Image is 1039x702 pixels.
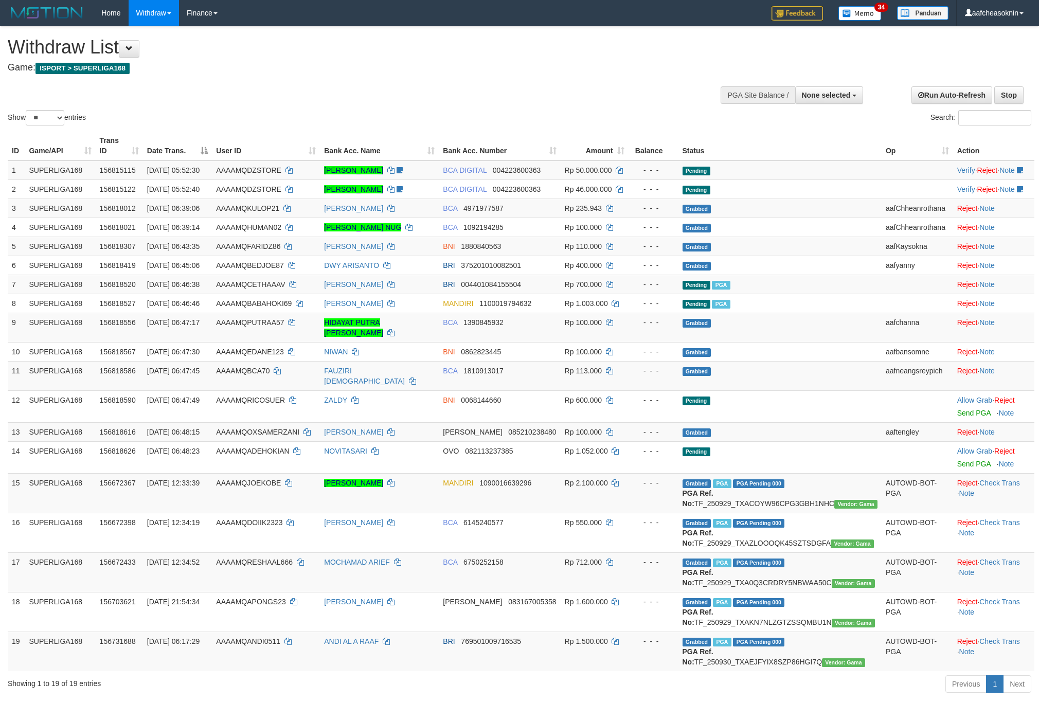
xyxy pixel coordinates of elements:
span: [DATE] 06:46:46 [147,299,200,308]
select: Showentries [26,110,64,125]
span: Copy 375201010082501 to clipboard [461,261,521,269]
a: Reject [957,637,978,645]
a: Reject [957,428,978,436]
span: Rp 100.000 [565,318,602,327]
a: Note [959,568,975,577]
td: 2 [8,179,25,199]
span: Grabbed [683,367,711,376]
td: · [953,313,1034,342]
span: AAAAMQOXSAMERZANI [216,428,299,436]
span: Pending [683,167,710,175]
a: DWY ARISANTO [324,261,379,269]
a: Note [979,261,995,269]
span: [DATE] 06:45:06 [147,261,200,269]
span: 156818012 [100,204,136,212]
td: SUPERLIGA168 [25,160,95,180]
a: Reject [957,348,978,356]
span: Copy 1092194285 to clipboard [463,223,504,231]
div: - - - [633,517,674,528]
span: Grabbed [683,243,711,251]
td: TF_250929_TXACOYW96CPG3GBH1NHC [678,473,882,513]
span: 156818586 [100,367,136,375]
a: FAUZIRI [DEMOGRAPHIC_DATA] [324,367,405,385]
span: [DATE] 12:34:19 [147,518,200,527]
span: Copy 4971977587 to clipboard [463,204,504,212]
a: MOCHAMAD ARIEF [324,558,390,566]
a: [PERSON_NAME] [324,242,383,250]
span: None selected [802,91,851,99]
td: · [953,422,1034,441]
span: Rp 100.000 [565,428,602,436]
span: [DATE] 06:47:45 [147,367,200,375]
th: Op: activate to sort column ascending [882,131,953,160]
span: AAAAMQCETHAAAV [216,280,285,289]
a: Note [959,647,975,656]
td: AUTOWD-BOT-PGA [882,513,953,552]
span: [DATE] 06:47:30 [147,348,200,356]
span: 156818520 [100,280,136,289]
span: AAAAMQADEHOKIAN [216,447,289,455]
a: [PERSON_NAME] [324,166,383,174]
td: SUPERLIGA168 [25,199,95,218]
span: Marked by aafsoycanthlai [713,519,731,528]
span: Copy 0862823445 to clipboard [461,348,501,356]
span: Pending [683,397,710,405]
td: aafchanna [882,313,953,342]
span: Pending [683,186,710,194]
td: SUPERLIGA168 [25,422,95,441]
div: PGA Site Balance / [721,86,795,104]
th: Status [678,131,882,160]
a: Note [979,348,995,356]
a: Note [979,367,995,375]
a: Note [959,489,975,497]
span: AAAAMQRICOSUER [216,396,285,404]
a: Reject [957,204,978,212]
th: Balance [629,131,678,160]
span: 156818590 [100,396,136,404]
td: SUPERLIGA168 [25,218,95,237]
a: Note [999,460,1014,468]
td: SUPERLIGA168 [25,275,95,294]
span: Copy 1390845932 to clipboard [463,318,504,327]
input: Search: [958,110,1031,125]
span: BCA DIGITAL [443,185,487,193]
span: [DATE] 06:48:15 [147,428,200,436]
a: Reject [957,299,978,308]
a: Reject [957,479,978,487]
a: Send PGA [957,409,991,417]
a: Note [959,529,975,537]
td: 10 [8,342,25,361]
a: Send PGA [957,460,991,468]
td: 11 [8,361,25,390]
img: Button%20Memo.svg [838,6,882,21]
span: Grabbed [683,224,711,232]
span: Vendor URL: https://trx31.1velocity.biz [834,500,877,509]
b: PGA Ref. No: [683,529,713,547]
td: 13 [8,422,25,441]
a: [PERSON_NAME] [324,204,383,212]
a: 1 [986,675,1004,693]
span: Copy 1100019794632 to clipboard [479,299,531,308]
span: 156818307 [100,242,136,250]
td: aafneangsreypich [882,361,953,390]
span: Rp 1.052.000 [565,447,608,455]
span: Rp 700.000 [565,280,602,289]
span: Vendor URL: https://trx31.1velocity.biz [831,539,874,548]
th: Bank Acc. Number: activate to sort column ascending [439,131,560,160]
th: Action [953,131,1034,160]
span: [DATE] 06:48:23 [147,447,200,455]
span: Copy 004223600363 to clipboard [493,185,541,193]
td: 12 [8,390,25,422]
td: aafbansomne [882,342,953,361]
span: 156818567 [100,348,136,356]
span: PGA Pending [733,519,784,528]
span: Grabbed [683,428,711,437]
td: · [953,294,1034,313]
a: Reject [957,518,978,527]
td: SUPERLIGA168 [25,294,95,313]
a: Stop [994,86,1024,104]
span: 156815115 [100,166,136,174]
td: SUPERLIGA168 [25,237,95,256]
span: Marked by aafsengchandara [713,479,731,488]
div: - - - [633,279,674,290]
